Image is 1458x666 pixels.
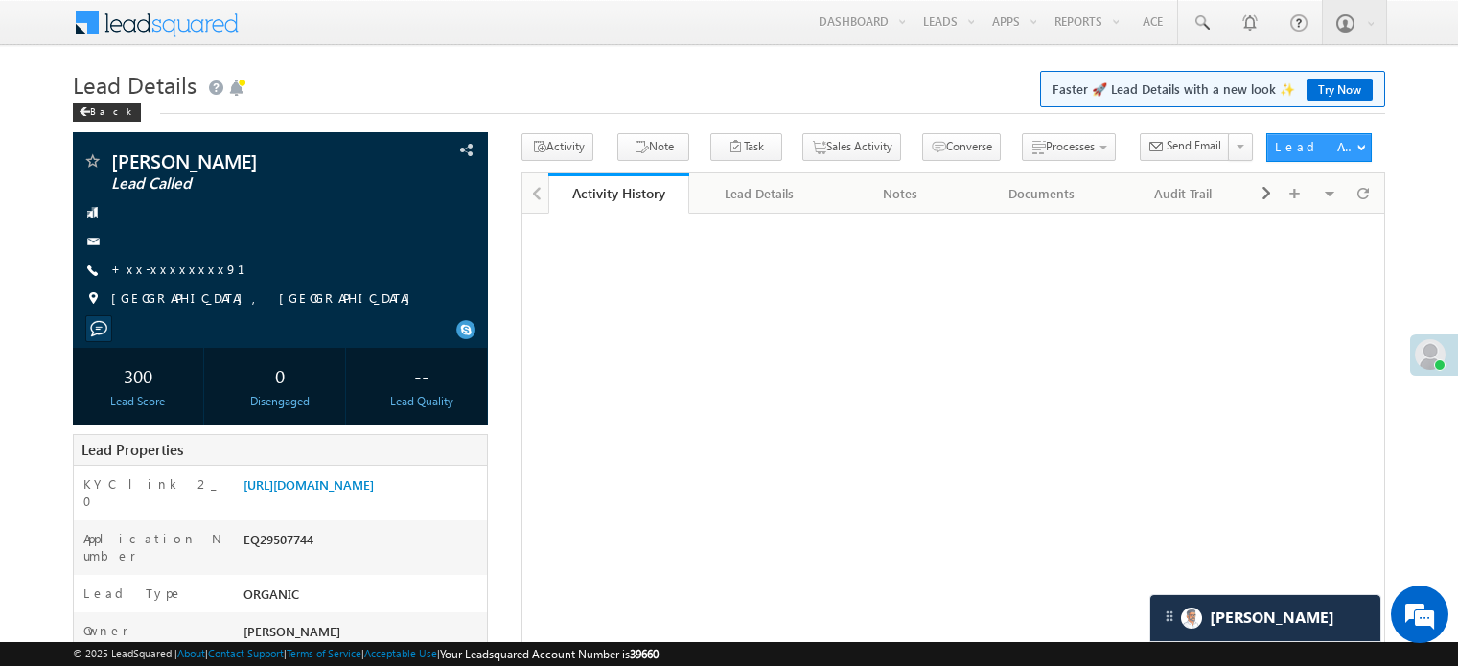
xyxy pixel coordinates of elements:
[83,475,223,510] label: KYC link 2_0
[361,393,482,410] div: Lead Quality
[111,261,268,277] a: +xx-xxxxxxxx91
[177,647,205,659] a: About
[1162,609,1177,624] img: carter-drag
[243,623,340,639] span: [PERSON_NAME]
[78,393,198,410] div: Lead Score
[83,530,223,564] label: Application Number
[83,585,183,602] label: Lead Type
[710,133,782,161] button: Task
[521,133,593,161] button: Activity
[802,133,901,161] button: Sales Activity
[73,645,659,663] span: © 2025 LeadSquared | | | | |
[1181,608,1202,629] img: Carter
[287,647,361,659] a: Terms of Service
[1149,594,1381,642] div: carter-dragCarter[PERSON_NAME]
[111,151,368,171] span: [PERSON_NAME]
[239,585,487,611] div: ORGANIC
[364,647,437,659] a: Acceptable Use
[73,69,197,100] span: Lead Details
[208,647,284,659] a: Contact Support
[239,530,487,557] div: EQ29507744
[78,357,198,393] div: 300
[972,173,1113,214] a: Documents
[1140,133,1230,161] button: Send Email
[1210,609,1334,627] span: Carter
[440,647,659,661] span: Your Leadsquared Account Number is
[1129,182,1238,205] div: Audit Trail
[111,289,420,309] span: [GEOGRAPHIC_DATA], [GEOGRAPHIC_DATA]
[1307,79,1373,101] a: Try Now
[846,182,955,205] div: Notes
[630,647,659,661] span: 39660
[243,476,374,493] a: [URL][DOMAIN_NAME]
[922,133,1001,161] button: Converse
[73,102,150,118] a: Back
[1053,80,1373,99] span: Faster 🚀 Lead Details with a new look ✨
[220,393,340,410] div: Disengaged
[705,182,813,205] div: Lead Details
[1167,137,1221,154] span: Send Email
[831,173,972,214] a: Notes
[73,103,141,122] div: Back
[1266,133,1372,162] button: Lead Actions
[548,173,689,214] a: Activity History
[1046,139,1095,153] span: Processes
[361,357,482,393] div: --
[689,173,830,214] a: Lead Details
[81,440,183,459] span: Lead Properties
[1022,133,1116,161] button: Processes
[563,184,675,202] div: Activity History
[1114,173,1255,214] a: Audit Trail
[83,622,128,639] label: Owner
[617,133,689,161] button: Note
[220,357,340,393] div: 0
[987,182,1096,205] div: Documents
[111,174,368,194] span: Lead Called
[1275,138,1356,155] div: Lead Actions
